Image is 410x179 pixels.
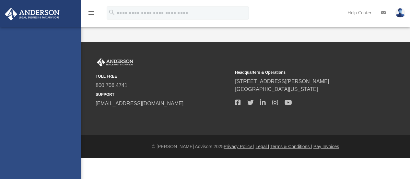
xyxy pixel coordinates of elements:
a: Terms & Conditions | [270,144,312,149]
i: search [108,9,115,16]
small: Headquarters & Operations [235,70,370,75]
i: menu [88,9,95,17]
a: menu [88,12,95,17]
img: Anderson Advisors Platinum Portal [3,8,62,20]
img: User Pic [395,8,405,18]
a: Pay Invoices [313,144,339,149]
img: Anderson Advisors Platinum Portal [96,58,135,67]
a: [STREET_ADDRESS][PERSON_NAME] [235,79,329,84]
a: Legal | [256,144,269,149]
a: [GEOGRAPHIC_DATA][US_STATE] [235,86,318,92]
div: © [PERSON_NAME] Advisors 2025 [81,143,410,150]
a: [EMAIL_ADDRESS][DOMAIN_NAME] [96,101,183,106]
small: TOLL FREE [96,73,230,79]
a: 800.706.4741 [96,83,127,88]
small: SUPPORT [96,92,230,97]
a: Privacy Policy | [224,144,254,149]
